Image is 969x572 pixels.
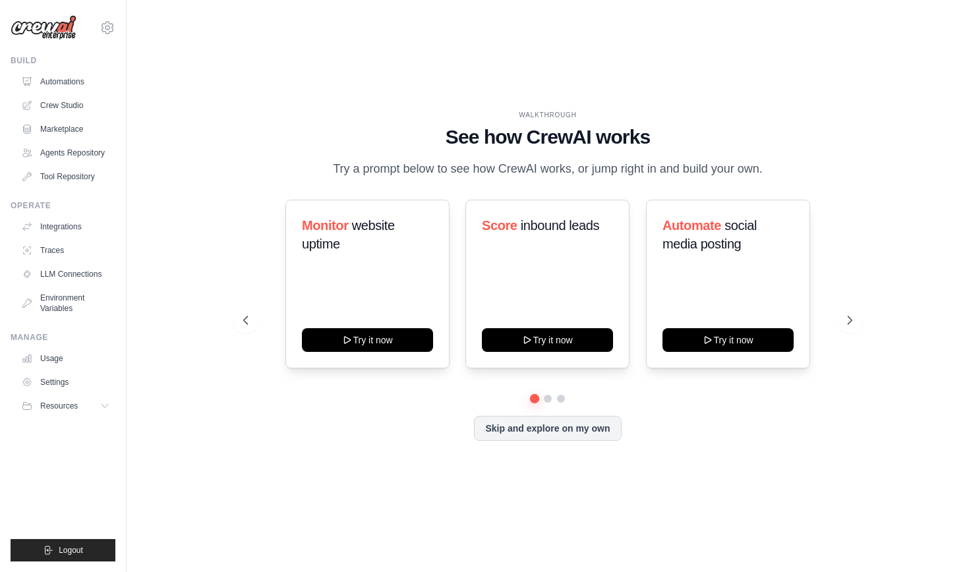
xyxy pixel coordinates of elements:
[302,328,433,352] button: Try it now
[11,539,115,561] button: Logout
[302,218,349,233] span: Monitor
[482,218,517,233] span: Score
[16,166,115,187] a: Tool Repository
[16,372,115,393] a: Settings
[11,55,115,66] div: Build
[16,71,115,92] a: Automations
[16,216,115,237] a: Integrations
[16,95,115,116] a: Crew Studio
[59,545,83,556] span: Logout
[16,240,115,261] a: Traces
[474,416,621,441] button: Skip and explore on my own
[482,328,613,352] button: Try it now
[662,218,721,233] span: Automate
[243,125,852,149] h1: See how CrewAI works
[662,218,757,251] span: social media posting
[16,142,115,163] a: Agents Repository
[16,264,115,285] a: LLM Connections
[11,15,76,40] img: Logo
[40,401,78,411] span: Resources
[326,159,769,179] p: Try a prompt below to see how CrewAI works, or jump right in and build your own.
[243,110,852,120] div: WALKTHROUGH
[521,218,599,233] span: inbound leads
[16,119,115,140] a: Marketplace
[662,328,794,352] button: Try it now
[16,287,115,319] a: Environment Variables
[16,395,115,416] button: Resources
[16,348,115,369] a: Usage
[11,332,115,343] div: Manage
[11,200,115,211] div: Operate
